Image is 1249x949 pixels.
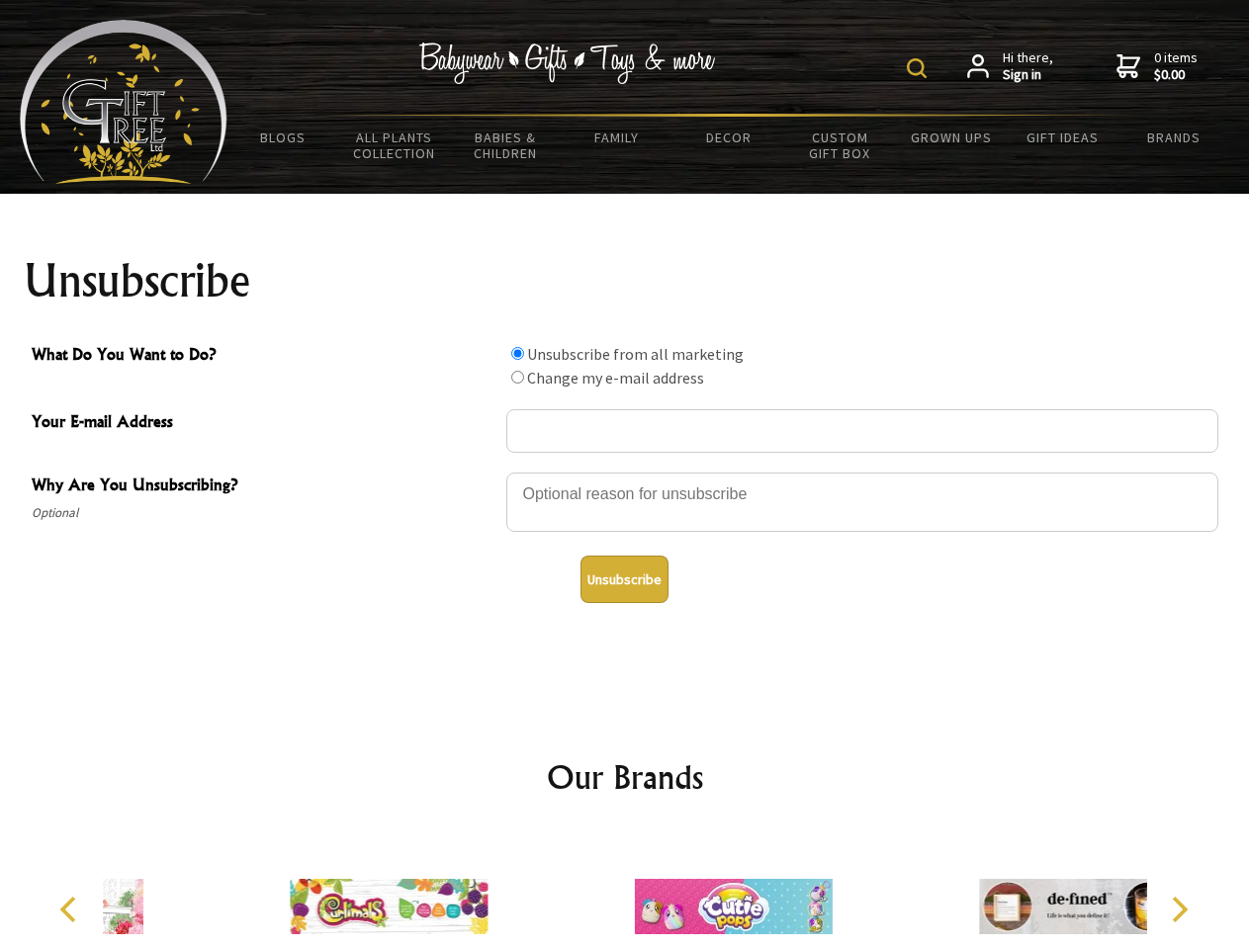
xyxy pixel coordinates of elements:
img: Babywear - Gifts - Toys & more [419,43,716,84]
label: Change my e-mail address [527,368,704,388]
a: Family [562,117,673,158]
h2: Our Brands [40,753,1210,801]
span: What Do You Want to Do? [32,342,496,371]
input: What Do You Want to Do? [511,371,524,384]
a: 0 items$0.00 [1116,49,1198,84]
a: Brands [1118,117,1230,158]
a: Gift Ideas [1007,117,1118,158]
input: Your E-mail Address [506,409,1218,453]
span: Your E-mail Address [32,409,496,438]
span: 0 items [1154,48,1198,84]
h1: Unsubscribe [24,257,1226,304]
img: Babyware - Gifts - Toys and more... [20,20,227,184]
a: Grown Ups [895,117,1007,158]
button: Unsubscribe [580,556,669,603]
strong: $0.00 [1154,66,1198,84]
a: Hi there,Sign in [967,49,1053,84]
span: Optional [32,501,496,525]
a: Custom Gift Box [784,117,896,174]
span: Why Are You Unsubscribing? [32,473,496,501]
a: All Plants Collection [339,117,451,174]
a: BLOGS [227,117,339,158]
label: Unsubscribe from all marketing [527,344,744,364]
textarea: Why Are You Unsubscribing? [506,473,1218,532]
img: product search [907,58,927,78]
a: Decor [672,117,784,158]
span: Hi there, [1003,49,1053,84]
a: Babies & Children [450,117,562,174]
strong: Sign in [1003,66,1053,84]
button: Next [1157,888,1201,931]
input: What Do You Want to Do? [511,347,524,360]
button: Previous [49,888,93,931]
